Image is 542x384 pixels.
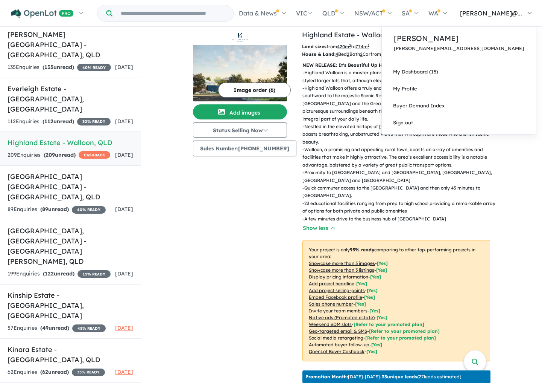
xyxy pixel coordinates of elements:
u: 420 m [337,44,351,49]
u: Weekend eDM slots [309,321,352,327]
p: - Walloon, a promising and appealing rural town, boasts an array of amenities and facilities that... [302,146,496,169]
span: [DATE] [115,369,133,375]
u: Social media retargeting [309,335,363,341]
a: My Profile [382,80,536,97]
u: Sales phone number [309,301,353,307]
span: [ Yes ] [355,301,366,307]
span: [PERSON_NAME]@... [460,9,522,17]
span: [ Yes ] [364,294,375,300]
img: Highland Estate - Walloon [193,45,287,101]
img: Openlot PRO Logo White [11,9,74,18]
span: 89 [42,206,48,213]
a: Buyer Demand Index [382,97,536,114]
p: - Nestled in the elevated hilltops of [GEOGRAPHIC_DATA], this exceptional location boasts breatht... [302,123,496,146]
a: Highland Estate - Walloon LogoHighland Estate - Walloon [193,30,287,101]
span: 30 % READY [77,118,111,125]
span: My Profile [393,86,417,92]
button: Status:Selling Now [193,122,287,138]
span: 40 % READY [77,64,111,71]
h5: Kinship Estate - [GEOGRAPHIC_DATA] , [GEOGRAPHIC_DATA] [8,290,133,321]
div: 57 Enquir ies [8,324,106,333]
strong: ( unread) [43,270,74,277]
span: [DATE] [115,324,133,331]
span: 112 [44,118,53,125]
img: Highland Estate - Walloon Logo [196,33,284,42]
span: [Yes] [366,349,377,354]
span: [Refer to your promoted plan] [354,321,424,327]
strong: ( unread) [40,369,69,375]
button: Add images [193,104,287,119]
p: NEW RELEASE: It's Beautiful Up Here [302,61,490,69]
span: [DATE] [115,270,133,277]
p: Bed Bath Car from [302,50,420,58]
p: - Highland Walloon offers a truly enchanting panorama in every direction. Gaze southward to the m... [302,84,496,123]
span: [ Yes ] [367,288,378,293]
span: [ Yes ] [376,267,387,273]
p: [DATE] - [DATE] - ( 27 leads estimated) [305,373,461,380]
span: to [351,44,369,49]
b: Land sizes [302,44,326,49]
span: 49 [42,324,49,331]
span: [DATE] [115,64,133,70]
h5: Highland Estate - Walloon , QLD [8,138,133,148]
u: Showcase more than 3 images [309,260,375,266]
b: 33 unique leads [382,374,417,379]
u: $ 749,833 [381,51,400,57]
span: [Yes] [377,315,387,320]
u: Automated buyer follow-up [309,342,369,347]
u: Showcase more than 3 listings [309,267,374,273]
b: 95 % ready [350,247,374,252]
u: 774 m [355,44,369,49]
span: 45 % READY [72,324,106,332]
a: My Dashboard (15) [382,63,536,80]
h5: [PERSON_NAME][GEOGRAPHIC_DATA] - [GEOGRAPHIC_DATA] , QLD [8,29,133,60]
u: Embed Facebook profile [309,294,362,300]
u: Geo-targeted email & SMS [309,328,367,334]
button: Show less [302,224,335,233]
span: [Refer to your promoted plan] [369,328,440,334]
input: Try estate name, suburb, builder or developer [114,5,232,21]
a: [PERSON_NAME][EMAIL_ADDRESS][DOMAIN_NAME] [394,46,524,51]
div: 112 Enquir ies [8,117,111,126]
sup: 2 [367,43,369,47]
a: Sign out [382,114,536,131]
button: Sales Number:[PHONE_NUMBER] [193,141,296,156]
p: - 23 educational facilities ranging from prep to high school providing a remarkable array of opti... [302,200,496,215]
span: 122 [45,270,54,277]
span: [ Yes ] [370,274,381,280]
strong: ( unread) [40,324,69,331]
button: Image order (6) [218,83,291,98]
span: [DATE] [115,206,133,213]
p: from [302,43,420,50]
u: Display pricing information [309,274,368,280]
u: Native ads (Promoted estate) [309,315,375,320]
span: [DATE] [115,118,133,125]
h5: [GEOGRAPHIC_DATA], [GEOGRAPHIC_DATA] - [GEOGRAPHIC_DATA][PERSON_NAME] , QLD [8,226,133,266]
span: 209 [46,151,55,158]
u: Add project headline [309,281,354,286]
u: 2 [360,51,363,57]
span: [DATE] [115,151,133,158]
span: [ Yes ] [377,260,388,266]
sup: 2 [349,43,351,47]
h5: Kinara Estate - [GEOGRAPHIC_DATA] , QLD [8,344,133,365]
strong: ( unread) [43,118,74,125]
span: [ Yes ] [356,281,367,286]
u: Invite your team members [309,308,367,314]
span: [ Yes ] [369,308,380,314]
div: 135 Enquir ies [8,63,111,72]
p: - Quick commuter access to the [GEOGRAPHIC_DATA] and then only 45 minutes to [GEOGRAPHIC_DATA]. [302,184,496,200]
span: [Refer to your promoted plan] [365,335,436,341]
span: 40 % READY [72,206,106,214]
p: - Proximity to [GEOGRAPHIC_DATA] and [GEOGRAPHIC_DATA], [GEOGRAPHIC_DATA], [GEOGRAPHIC_DATA] and ... [302,169,496,184]
a: [PERSON_NAME] [394,33,524,44]
strong: ( unread) [43,64,74,70]
span: 62 [42,369,48,375]
div: 62 Enquir ies [8,368,105,377]
a: Highland Estate - Walloon [302,31,389,39]
span: 15 % READY [77,270,111,278]
h5: [GEOGRAPHIC_DATA] [GEOGRAPHIC_DATA] - [GEOGRAPHIC_DATA] , QLD [8,171,133,202]
p: - A few minutes drive to the business hub of [GEOGRAPHIC_DATA] [302,215,496,223]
